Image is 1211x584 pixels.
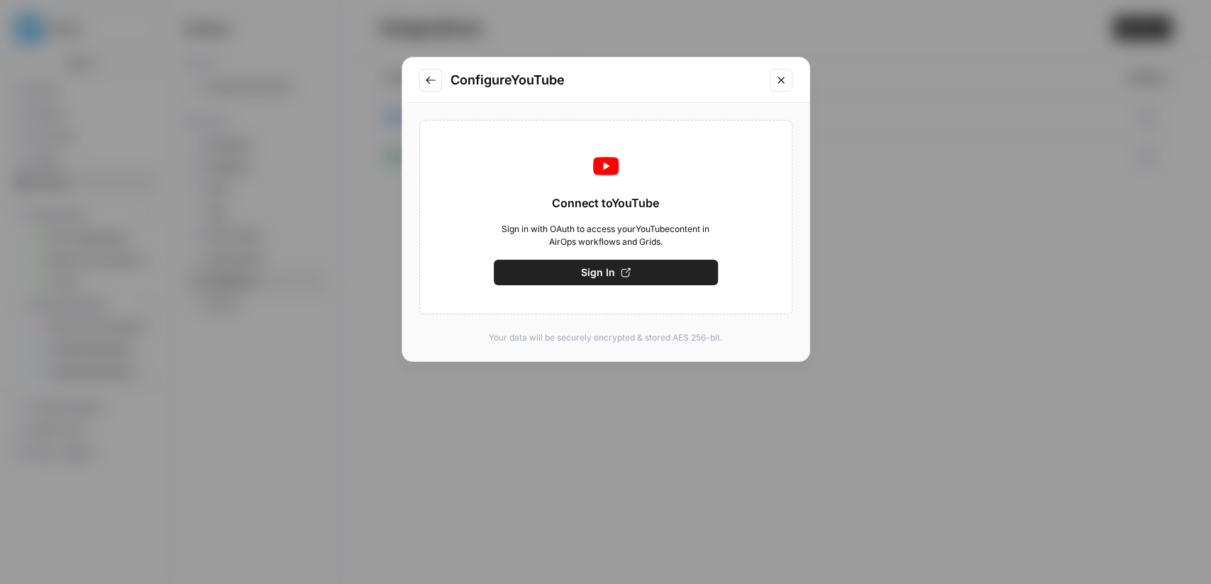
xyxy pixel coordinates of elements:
[770,69,792,92] button: Close modal
[419,331,792,344] p: Your data will be securely encrypted & stored AES 256-bit.
[552,194,659,211] span: Connect to YouTube
[450,70,761,90] h2: Configure YouTube
[494,260,718,285] button: Sign In
[419,69,442,92] button: Go to previous step
[581,265,615,280] span: Sign In
[589,149,623,183] img: YouTube
[494,223,718,248] span: Sign in with OAuth to access your YouTube content in AirOps workflows and Grids.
